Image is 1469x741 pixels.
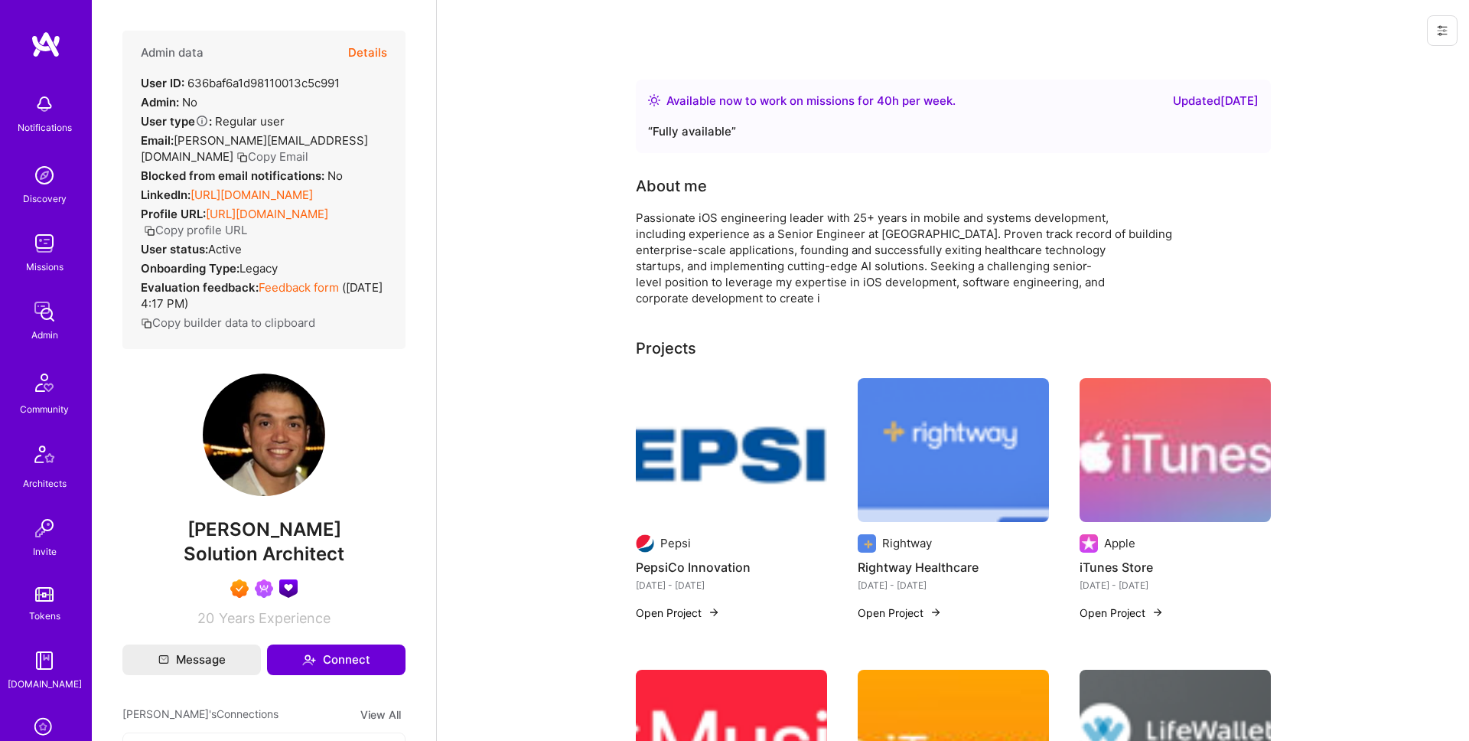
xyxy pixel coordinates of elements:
[191,188,313,202] a: [URL][DOMAIN_NAME]
[648,122,1259,141] div: “ Fully available ”
[356,706,406,723] button: View All
[1151,606,1164,619] img: arrow-right
[1080,557,1271,577] h4: iTunes Store
[141,133,174,148] strong: Email:
[302,653,316,667] i: icon Connect
[636,337,696,360] div: Projects
[26,439,63,475] img: Architects
[636,378,827,522] img: PepsiCo Innovation
[141,279,387,312] div: ( [DATE] 4:17 PM )
[122,518,406,541] span: [PERSON_NAME]
[141,168,343,184] div: No
[1080,378,1271,522] img: iTunes Store
[26,259,64,275] div: Missions
[230,579,249,598] img: Exceptional A.Teamer
[29,89,60,119] img: bell
[348,31,387,75] button: Details
[141,95,179,109] strong: Admin:
[858,577,1049,593] div: [DATE] - [DATE]
[279,579,298,598] img: Healthtech guild
[636,557,827,577] h4: PepsiCo Innovation
[29,228,60,259] img: teamwork
[33,544,57,560] div: Invite
[141,280,259,295] strong: Evaluation feedback:
[636,534,654,553] img: Company logo
[206,207,328,221] a: [URL][DOMAIN_NAME]
[708,606,720,619] img: arrow-right
[141,113,285,129] div: Regular user
[1104,535,1135,551] div: Apple
[158,654,169,665] i: icon Mail
[141,318,152,329] i: icon Copy
[197,610,214,626] span: 20
[636,175,707,197] div: About me
[877,93,892,108] span: 40
[29,645,60,676] img: guide book
[29,608,60,624] div: Tokens
[1080,605,1164,621] button: Open Project
[23,191,67,207] div: Discovery
[236,152,248,163] i: icon Copy
[31,327,58,343] div: Admin
[882,535,932,551] div: Rightway
[20,401,69,417] div: Community
[141,261,239,276] strong: Onboarding Type:
[141,242,208,256] strong: User status:
[259,280,339,295] a: Feedback form
[184,543,344,565] span: Solution Architect
[8,676,82,692] div: [DOMAIN_NAME]
[195,114,209,128] i: Help
[31,31,61,58] img: logo
[666,92,956,110] div: Available now to work on missions for h per week .
[858,557,1049,577] h4: Rightway Healthcare
[29,160,60,191] img: discovery
[636,210,1248,306] div: Passionate iOS engineering leader with 25+ years in mobile and systems development, including exp...
[18,119,72,135] div: Notifications
[858,605,942,621] button: Open Project
[255,579,273,598] img: Been on Mission
[636,577,827,593] div: [DATE] - [DATE]
[858,534,876,553] img: Company logo
[236,149,308,165] button: Copy Email
[1173,92,1259,110] div: Updated [DATE]
[141,188,191,202] strong: LinkedIn:
[29,513,60,544] img: Invite
[26,364,63,401] img: Community
[35,587,54,602] img: tokens
[141,315,315,331] button: Copy builder data to clipboard
[141,75,340,91] div: 636baf6a1d98110013c5c991
[219,610,331,626] span: Years Experience
[1080,534,1098,553] img: Company logo
[1080,577,1271,593] div: [DATE] - [DATE]
[144,222,247,238] button: Copy profile URL
[930,606,942,619] img: arrow-right
[636,605,720,621] button: Open Project
[141,76,184,90] strong: User ID:
[267,645,406,675] button: Connect
[208,242,242,256] span: Active
[122,706,278,723] span: [PERSON_NAME]'s Connections
[660,535,691,551] div: Pepsi
[858,378,1049,522] img: Rightway Healthcare
[141,168,327,183] strong: Blocked from email notifications:
[141,94,197,110] div: No
[122,645,261,675] button: Message
[648,94,660,106] img: Availability
[141,46,204,60] h4: Admin data
[29,296,60,327] img: admin teamwork
[203,374,325,496] img: User Avatar
[141,114,212,129] strong: User type :
[144,225,155,237] i: icon Copy
[141,133,368,164] span: [PERSON_NAME][EMAIL_ADDRESS][DOMAIN_NAME]
[23,475,67,491] div: Architects
[239,261,278,276] span: legacy
[141,207,206,221] strong: Profile URL:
